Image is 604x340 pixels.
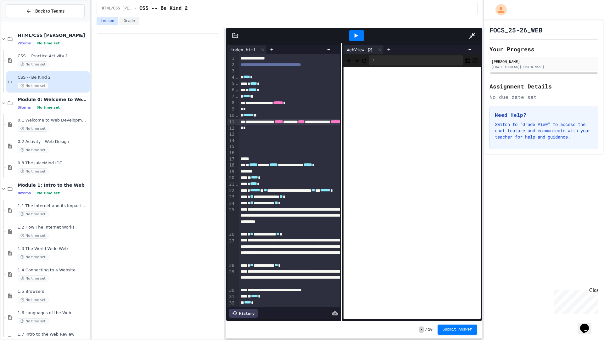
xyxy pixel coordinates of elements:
span: HTML/CSS Campbell [102,6,132,11]
div: 15 [227,144,235,150]
h3: Need Help? [495,111,593,119]
iframe: chat widget [552,287,598,314]
span: Fold line [235,87,238,92]
span: 1.1 The Internet and its Impact on Society [18,203,88,209]
span: 1.7 Intro to the Web Review [18,332,88,337]
div: 16 [227,150,235,156]
div: 8 [227,100,235,106]
span: No time set [18,83,48,89]
div: 12 [227,125,235,132]
div: 13 [227,131,235,138]
span: Fold line [235,75,238,80]
span: No time set [18,254,48,260]
div: 23 [227,194,235,200]
div: WebView [344,45,384,54]
span: 1.5 Browsers [18,289,88,294]
span: CSS -- Be Kind 2 [18,75,88,80]
span: No time set [18,168,48,174]
button: Submit Answer [438,325,477,335]
div: 17 [227,156,235,162]
iframe: chat widget [578,315,598,334]
div: 18 [227,162,235,168]
div: 6 [227,87,235,93]
span: No time set [18,211,48,217]
span: CSS -- Be Kind 2 [139,5,188,12]
div: 11 [227,119,235,125]
div: 32 [227,300,235,306]
span: 0.2 Activity - Web Design [18,139,88,144]
div: My Account [489,3,508,17]
span: 10 [428,327,433,332]
span: No time set [18,233,48,239]
span: / [425,327,427,332]
h2: Your Progress [489,45,598,54]
span: No time set [18,147,48,153]
span: 0.1 Welcome to Web Development [18,118,88,123]
div: index.html [227,45,267,54]
span: Back [346,56,352,64]
span: 8 items [18,191,31,195]
span: Fold line [235,94,238,99]
div: WebView [344,46,367,53]
span: No time set [37,191,60,195]
div: 28 [227,263,235,269]
div: Chat with us now!Close [3,3,43,40]
div: History [229,309,258,318]
div: 25 [227,207,235,231]
p: Switch to "Grade View" to access the chat feature and communicate with your teacher for help and ... [495,121,593,140]
div: 7 [227,93,235,100]
div: 22 [227,188,235,194]
div: 26 [227,231,235,238]
span: No time set [18,61,48,67]
div: [PERSON_NAME] [491,59,596,64]
button: Grade [120,17,139,25]
span: / [135,6,137,11]
iframe: Web Preview [344,67,481,320]
span: Forward [354,56,360,64]
span: Back to Teams [35,8,64,14]
span: HTML/CSS [PERSON_NAME] [18,32,88,38]
span: 1.4 Connecting to a Website [18,268,88,273]
span: Module 0: Welcome to Web Development [18,97,88,102]
div: index.html [227,46,259,53]
span: Fold line [235,113,238,118]
span: No time set [37,105,60,110]
div: 29 [227,269,235,287]
div: 14 [227,138,235,144]
span: 0.3 The JuiceMind IDE [18,161,88,166]
span: No time set [18,297,48,303]
div: 21 [227,181,235,188]
span: • [33,41,35,46]
span: 3 items [18,105,31,110]
span: No time set [18,126,48,132]
span: No time set [18,275,48,281]
div: 24 [227,201,235,207]
h2: Assignment Details [489,82,598,91]
button: Open in new tab [472,57,478,64]
span: No time set [37,41,60,45]
button: Lesson [97,17,118,25]
div: 19 [227,169,235,175]
div: 10 [227,112,235,119]
div: 27 [227,238,235,263]
span: No time set [18,318,48,324]
span: 2 items [18,41,31,45]
div: / [369,55,463,65]
span: Fold line [235,182,238,187]
h1: FOCS_25-26_WEB [489,25,542,34]
span: 1.6 Languages of the Web [18,310,88,316]
span: • [33,190,35,195]
span: 1.3 The World Wide Web [18,246,88,252]
span: Fold line [235,81,238,86]
div: [EMAIL_ADDRESS][DOMAIN_NAME] [491,65,596,69]
div: 20 [227,175,235,181]
span: • [33,105,35,110]
span: 1.2 How The Internet Works [18,225,88,230]
div: 4 [227,74,235,81]
div: 9 [227,106,235,112]
div: 30 [227,287,235,294]
button: Refresh [361,57,367,64]
div: 3 [227,68,235,74]
div: 1 [227,55,235,62]
div: 31 [227,294,235,300]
